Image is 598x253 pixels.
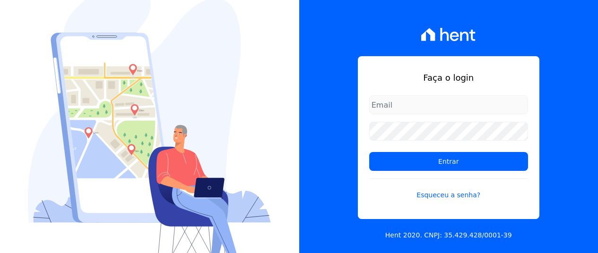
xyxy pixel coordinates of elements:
[369,71,528,84] h1: Faça o login
[385,230,512,240] p: Hent 2020. CNPJ: 35.429.428/0001-39
[369,95,528,114] input: Email
[369,152,528,171] input: Entrar
[369,178,528,200] a: Esqueceu a senha?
